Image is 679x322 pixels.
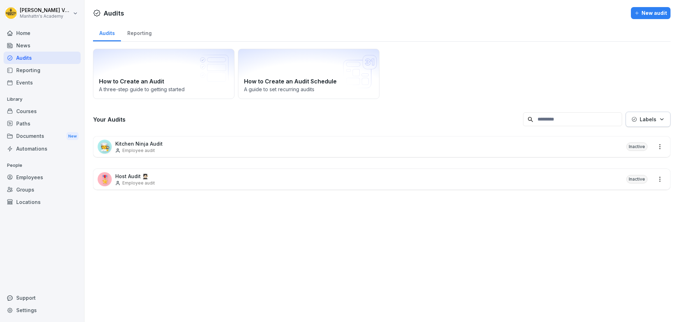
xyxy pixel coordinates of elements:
[66,132,79,140] div: New
[93,23,121,41] a: Audits
[98,172,112,186] div: 🎖️
[98,140,112,154] div: 🧑‍🍳
[4,171,81,183] a: Employees
[4,304,81,316] a: Settings
[626,112,671,127] button: Labels
[4,117,81,130] a: Paths
[122,147,155,154] p: Employee audit
[99,77,228,86] h2: How to Create an Audit
[244,77,373,86] h2: How to Create an Audit Schedule
[4,130,81,143] a: DocumentsNew
[634,9,667,17] div: New audit
[4,292,81,304] div: Support
[4,183,81,196] a: Groups
[115,140,163,147] p: Kitchen Ninja Audit
[104,8,124,18] h1: Audits
[4,64,81,76] a: Reporting
[640,116,656,123] p: Labels
[121,23,158,41] a: Reporting
[20,14,71,19] p: Manhattn's Academy
[4,105,81,117] a: Courses
[122,180,155,186] p: Employee audit
[4,76,81,89] a: Events
[93,116,520,123] h3: Your Audits
[626,175,648,183] div: Inactive
[4,130,81,143] div: Documents
[631,7,671,19] button: New audit
[238,49,379,99] a: How to Create an Audit ScheduleA guide to set recurring audits
[4,52,81,64] a: Audits
[4,142,81,155] a: Automations
[93,49,234,99] a: How to Create an AuditA three-step guide to getting started
[99,86,228,93] p: A three-step guide to getting started
[626,142,648,151] div: Inactive
[244,86,373,93] p: A guide to set recurring audits
[115,172,155,180] p: Host Audit 🧑🏻‍🎓
[4,160,81,171] p: People
[4,94,81,105] p: Library
[4,27,81,39] a: Home
[4,39,81,52] a: News
[4,196,81,208] a: Locations
[20,7,71,13] p: [PERSON_NAME] Vanderbeken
